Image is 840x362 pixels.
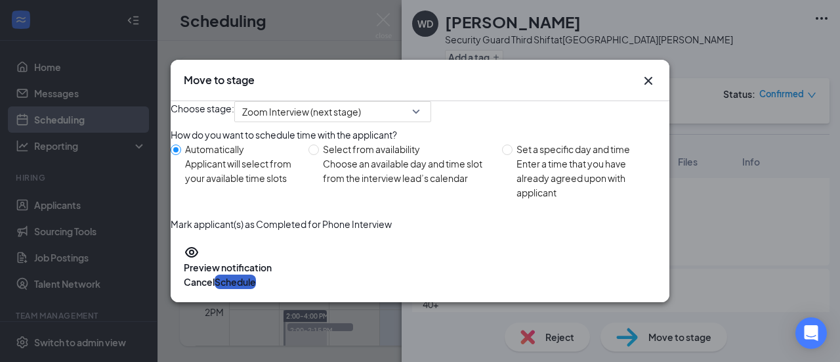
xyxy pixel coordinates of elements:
[184,275,215,289] button: Cancel
[171,127,669,142] div: How do you want to schedule time with the applicant?
[323,142,492,156] div: Select from availability
[795,317,827,349] div: Open Intercom Messenger
[215,275,256,289] button: Schedule
[516,156,659,200] div: Enter a time that you have already agreed upon with applicant
[185,142,298,156] div: Automatically
[640,73,656,89] svg: Cross
[184,244,199,260] svg: Eye
[184,73,255,87] h3: Move to stage
[516,142,659,156] div: Set a specific day and time
[171,217,669,231] p: Mark applicant(s) as Completed for Phone Interview
[171,101,234,122] span: Choose stage:
[184,244,272,275] button: EyePreview notification
[242,102,361,122] span: Zoom Interview (next stage)
[323,156,492,185] div: Choose an available day and time slot from the interview lead’s calendar
[185,156,298,185] div: Applicant will select from your available time slots
[640,73,656,89] button: Close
